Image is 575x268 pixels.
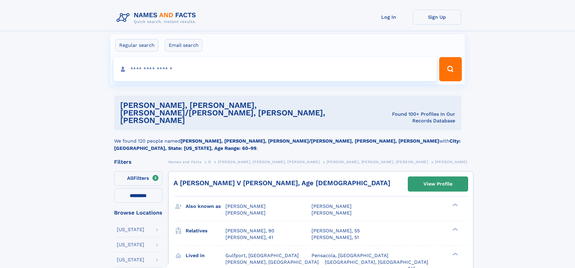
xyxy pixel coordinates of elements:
[435,160,467,164] span: [PERSON_NAME]
[115,39,158,52] label: Regular search
[365,10,413,24] a: Log In
[218,160,320,164] span: [PERSON_NAME], [PERSON_NAME], [PERSON_NAME]
[325,259,428,265] span: [GEOGRAPHIC_DATA], [GEOGRAPHIC_DATA]
[451,228,458,231] div: ❯
[117,227,144,232] div: [US_STATE]
[218,158,320,166] a: [PERSON_NAME], [PERSON_NAME], [PERSON_NAME]
[186,250,225,261] h3: Lived in
[114,159,162,165] div: Filters
[186,201,225,211] h3: Also known as
[114,210,162,215] div: Browse Locations
[413,10,461,24] a: Sign Up
[208,158,211,166] a: D
[165,39,203,52] label: Email search
[311,234,359,241] a: [PERSON_NAME], 51
[439,57,462,81] button: Search Button
[451,252,458,256] div: ❯
[311,203,352,209] span: [PERSON_NAME]
[327,160,428,164] span: [PERSON_NAME], [PERSON_NAME], [PERSON_NAME]
[114,130,461,152] div: We found 120 people named with .
[225,210,266,216] span: [PERSON_NAME]
[311,210,352,216] span: [PERSON_NAME]
[408,177,468,191] a: View Profile
[114,171,162,186] label: Filters
[385,111,455,124] div: Found 100+ Profiles In Our Records Database
[180,138,439,144] b: [PERSON_NAME], [PERSON_NAME], [PERSON_NAME]/[PERSON_NAME], [PERSON_NAME], [PERSON_NAME]
[114,10,201,26] img: Logo Names and Facts
[127,175,133,181] span: All
[225,253,299,258] span: Gulfport, [GEOGRAPHIC_DATA]
[113,57,437,81] input: search input
[117,242,144,247] div: [US_STATE]
[117,257,144,262] div: [US_STATE]
[186,226,225,236] h3: Relatives
[168,158,202,166] a: Names and Facts
[225,228,274,234] a: [PERSON_NAME], 90
[423,177,452,191] div: View Profile
[225,259,319,265] span: [PERSON_NAME], [GEOGRAPHIC_DATA]
[451,203,458,207] div: ❯
[225,234,273,241] a: [PERSON_NAME], 41
[225,203,266,209] span: [PERSON_NAME]
[174,179,390,187] a: A [PERSON_NAME] V [PERSON_NAME], Age [DEMOGRAPHIC_DATA]
[114,138,461,151] b: City: [GEOGRAPHIC_DATA], State: [US_STATE], Age Range: 60-99
[311,253,388,258] span: Pensacola, [GEOGRAPHIC_DATA]
[311,228,360,234] a: [PERSON_NAME], 55
[327,158,428,166] a: [PERSON_NAME], [PERSON_NAME], [PERSON_NAME]
[208,160,211,164] span: D
[120,102,386,124] h1: [PERSON_NAME], [PERSON_NAME], [PERSON_NAME]/[PERSON_NAME], [PERSON_NAME], [PERSON_NAME]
